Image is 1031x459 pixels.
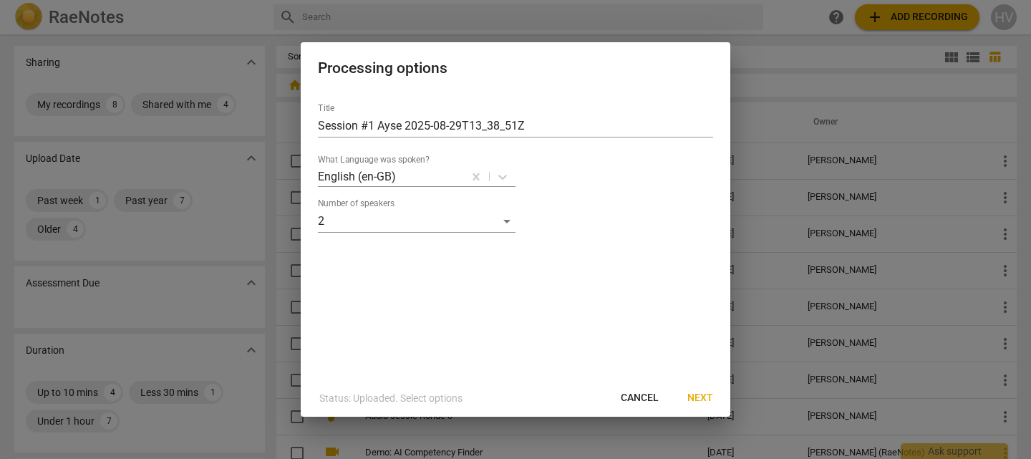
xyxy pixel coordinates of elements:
[676,385,725,411] button: Next
[318,210,515,233] div: 2
[621,391,659,405] span: Cancel
[318,104,334,112] label: Title
[318,59,713,77] h2: Processing options
[318,168,396,185] p: English (en-GB)
[609,385,670,411] button: Cancel
[319,391,463,406] p: Status: Uploaded. Select options
[318,155,430,164] label: What Language was spoken?
[318,199,395,208] label: Number of speakers
[687,391,713,405] span: Next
